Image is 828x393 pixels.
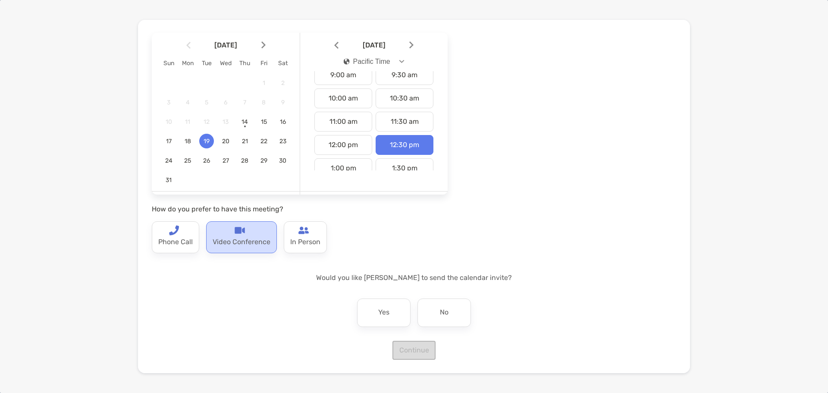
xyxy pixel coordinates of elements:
[257,118,271,126] span: 15
[169,225,179,236] img: type-call
[218,99,233,106] span: 6
[276,157,290,164] span: 30
[276,99,290,106] span: 9
[199,157,214,164] span: 26
[276,79,290,87] span: 2
[238,157,252,164] span: 28
[336,52,412,72] button: iconPacific Time
[378,306,389,320] p: Yes
[235,225,245,236] img: type-call
[314,65,372,85] div: 9:00 am
[213,236,270,249] p: Video Conference
[199,118,214,126] span: 12
[314,135,372,155] div: 12:00 pm
[334,41,339,49] img: Arrow icon
[180,99,195,106] span: 4
[290,236,320,249] p: In Person
[238,138,252,145] span: 21
[161,118,176,126] span: 10
[216,60,235,67] div: Wed
[376,158,433,178] div: 1:30 pm
[257,157,271,164] span: 29
[235,60,254,67] div: Thu
[152,272,676,283] p: Would you like [PERSON_NAME] to send the calendar invite?
[161,138,176,145] span: 17
[344,58,390,66] div: Pacific Time
[192,41,260,49] span: [DATE]
[276,118,290,126] span: 16
[314,88,372,108] div: 10:00 am
[376,135,433,155] div: 12:30 pm
[376,65,433,85] div: 9:30 am
[178,60,197,67] div: Mon
[180,138,195,145] span: 18
[298,225,309,236] img: type-call
[161,157,176,164] span: 24
[238,118,252,126] span: 14
[399,60,405,63] img: Open dropdown arrow
[257,99,271,106] span: 8
[180,118,195,126] span: 11
[161,176,176,184] span: 31
[161,99,176,106] span: 3
[376,88,433,108] div: 10:30 am
[197,60,216,67] div: Tue
[257,79,271,87] span: 1
[218,138,233,145] span: 20
[440,306,448,320] p: No
[152,204,448,214] p: How do you prefer to have this meeting?
[261,41,266,49] img: Arrow icon
[218,157,233,164] span: 27
[340,41,408,49] span: [DATE]
[254,60,273,67] div: Fri
[314,158,372,178] div: 1:00 pm
[376,112,433,132] div: 11:30 am
[159,60,178,67] div: Sun
[238,99,252,106] span: 7
[158,236,193,249] p: Phone Call
[314,112,372,132] div: 11:00 am
[276,138,290,145] span: 23
[218,118,233,126] span: 13
[409,41,414,49] img: Arrow icon
[199,138,214,145] span: 19
[180,157,195,164] span: 25
[199,99,214,106] span: 5
[186,41,191,49] img: Arrow icon
[344,58,350,65] img: icon
[257,138,271,145] span: 22
[273,60,292,67] div: Sat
